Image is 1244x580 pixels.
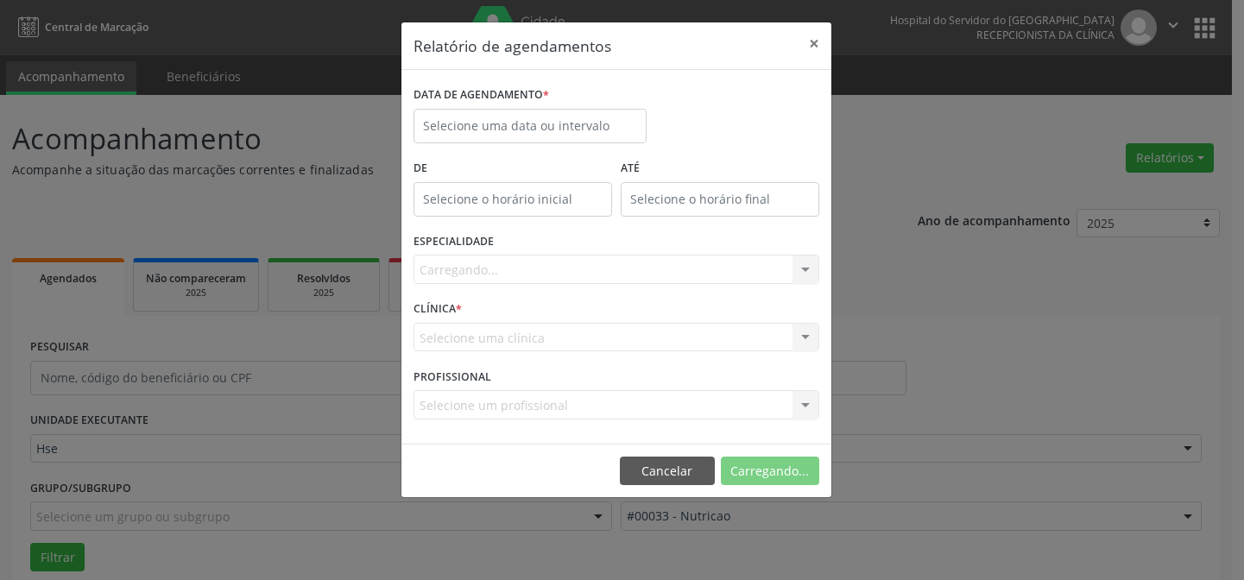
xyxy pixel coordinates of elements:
input: Selecione o horário final [621,182,819,217]
input: Selecione uma data ou intervalo [414,109,647,143]
label: DATA DE AGENDAMENTO [414,82,549,109]
label: De [414,155,612,182]
label: PROFISSIONAL [414,363,491,390]
label: CLÍNICA [414,296,462,323]
input: Selecione o horário inicial [414,182,612,217]
button: Carregando... [721,457,819,486]
label: ATÉ [621,155,819,182]
label: ESPECIALIDADE [414,229,494,255]
button: Cancelar [620,457,715,486]
h5: Relatório de agendamentos [414,35,611,57]
button: Close [797,22,831,65]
